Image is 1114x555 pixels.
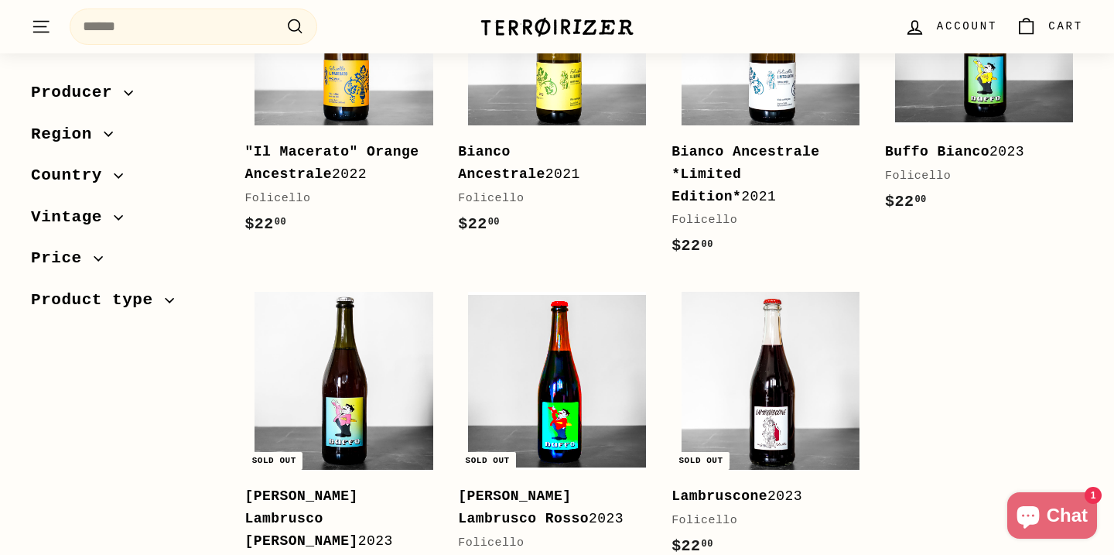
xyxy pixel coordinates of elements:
div: Sold out [672,452,729,470]
b: Bianco Ancestrale [458,144,545,182]
div: 2021 [671,141,854,207]
div: Folicello [885,167,1068,186]
span: Producer [31,80,124,106]
span: $22 [885,193,927,211]
div: Sold out [246,452,302,470]
div: Folicello [244,190,427,208]
inbox-online-store-chat: Shopify online store chat [1003,492,1102,543]
span: Vintage [31,204,114,231]
button: Price [31,242,220,283]
div: Folicello [671,512,854,530]
div: Folicello [458,534,641,553]
sup: 00 [275,217,286,228]
div: 2023 [458,485,641,530]
div: 2021 [458,141,641,186]
b: "Il Macerato" Orange Ancestrale [244,144,419,182]
b: Lambruscone [671,488,767,504]
span: Account [937,18,997,35]
div: 2023 [671,485,854,508]
span: Country [31,163,114,189]
span: $22 [458,215,500,233]
span: $22 [244,215,286,233]
button: Product type [31,283,220,325]
span: Product type [31,287,165,313]
b: [PERSON_NAME] Lambrusco Rosso [458,488,589,526]
span: Price [31,245,94,272]
button: Region [31,118,220,159]
span: $22 [671,237,713,255]
span: Cart [1048,18,1083,35]
button: Producer [31,76,220,118]
div: 2023 [885,141,1068,163]
div: Sold out [460,452,516,470]
div: 2022 [244,141,427,186]
b: Bianco Ancestrale *Limited Edition* [671,144,819,204]
button: Country [31,159,220,200]
sup: 00 [488,217,500,228]
a: Account [895,4,1006,50]
sup: 00 [702,239,713,250]
button: Vintage [31,200,220,242]
a: Cart [1006,4,1092,50]
b: [PERSON_NAME] Lambrusco [PERSON_NAME] [244,488,357,549]
div: Folicello [458,190,641,208]
span: Region [31,122,104,148]
div: 2023 [244,485,427,552]
span: $22 [671,537,713,555]
sup: 00 [914,194,926,205]
b: Buffo Bianco [885,144,989,159]
sup: 00 [702,539,713,550]
div: Folicello [671,211,854,230]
